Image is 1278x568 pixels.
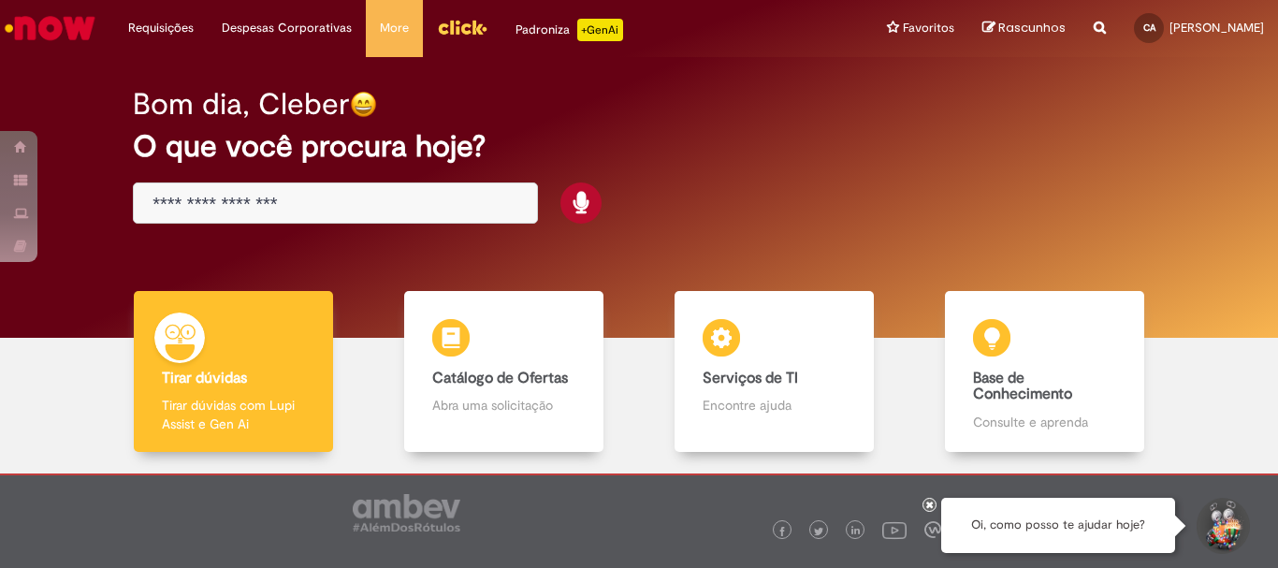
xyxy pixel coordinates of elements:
img: logo_footer_twitter.png [814,527,823,536]
h2: Bom dia, Cleber [133,88,350,121]
b: Serviços de TI [703,369,798,387]
button: Iniciar Conversa de Suporte [1194,498,1250,554]
b: Tirar dúvidas [162,369,247,387]
a: Rascunhos [982,20,1066,37]
img: click_logo_yellow_360x200.png [437,13,487,41]
p: Consulte e aprenda [973,413,1115,431]
a: Base de Conhecimento Consulte e aprenda [909,291,1180,453]
img: logo_footer_ambev_rotulo_gray.png [353,494,460,532]
img: ServiceNow [2,9,98,47]
img: logo_footer_linkedin.png [851,526,861,537]
img: logo_footer_facebook.png [777,527,787,536]
img: logo_footer_youtube.png [882,517,907,542]
p: Tirar dúvidas com Lupi Assist e Gen Ai [162,396,304,433]
p: Encontre ajuda [703,396,845,415]
a: Serviços de TI Encontre ajuda [639,291,909,453]
span: Despesas Corporativas [222,19,352,37]
span: Favoritos [903,19,954,37]
div: Padroniza [516,19,623,41]
b: Catálogo de Ofertas [432,369,568,387]
h2: O que você procura hoje? [133,130,1145,163]
img: happy-face.png [350,91,377,118]
span: [PERSON_NAME] [1169,20,1264,36]
img: logo_footer_workplace.png [924,521,941,538]
p: +GenAi [577,19,623,41]
span: Rascunhos [998,19,1066,36]
b: Base de Conhecimento [973,369,1072,404]
p: Abra uma solicitação [432,396,574,415]
span: CA [1143,22,1155,34]
span: Requisições [128,19,194,37]
div: Oi, como posso te ajudar hoje? [941,498,1175,553]
a: Catálogo de Ofertas Abra uma solicitação [369,291,639,453]
span: More [380,19,409,37]
a: Tirar dúvidas Tirar dúvidas com Lupi Assist e Gen Ai [98,291,369,453]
